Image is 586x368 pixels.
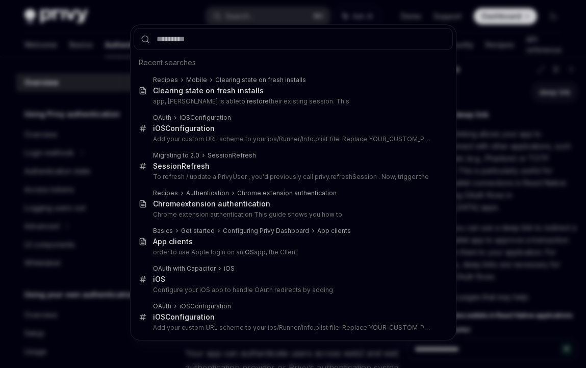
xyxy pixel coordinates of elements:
div: Configuring Privy Dashboard [223,227,309,235]
b: iOS [243,248,254,256]
p: Add your custom URL scheme to your ios/Runner/Info.plist file: Replace YOUR_CUSTOM_PRIVY_OAUTH_SCHE [153,324,431,332]
div: Mobile [186,76,207,84]
b: to restore [239,97,269,105]
b: iOS [153,275,165,283]
div: Basics [153,227,173,235]
div: App clients [317,227,351,235]
p: app, [PERSON_NAME] is able their existing session. This [153,97,431,106]
b: iOS [224,265,235,272]
div: Migrating to 2.0 [153,151,199,160]
b: iOS [180,302,190,310]
div: App clients [153,237,193,246]
div: Chrome extension authentication [237,189,337,197]
div: Authentication [186,189,229,197]
p: Chrome extension authentication This guide shows you how to [153,211,431,219]
b: Session [208,151,232,159]
div: Recipes [153,189,178,197]
p: Add your custom URL scheme to your ios/Runner/Info.plist file: Replace YOUR_CUSTOM_PRIVY_OAUTH_SCHE [153,135,431,143]
span: Recent searches [139,58,196,68]
b: Session [153,162,182,170]
b: Chrome [153,199,181,208]
p: To refresh / update a PrivyUser , you'd previously call privy.refreshSession . Now, trigger the [153,173,431,181]
p: order to use Apple login on an app, the Client [153,248,431,256]
div: Configuration [153,124,215,133]
div: Refresh [153,162,210,171]
div: OAuth [153,114,171,122]
div: OAuth with Capacitor [153,265,216,273]
b: iOS [180,114,190,121]
b: iOS [153,312,165,321]
div: Configuration [180,114,231,122]
p: Configure your iOS app to handle OAuth redirects by adding [153,286,431,294]
div: Recipes [153,76,178,84]
div: Get started [181,227,215,235]
div: OAuth [153,302,171,310]
div: Configuration [153,312,215,322]
div: Clearing state on fresh installs [215,76,306,84]
div: extension authentication [153,199,270,208]
div: Clearing state on fresh installs [153,86,264,95]
div: Refresh [208,151,256,160]
div: Configuration [180,302,231,310]
b: iOS [153,124,165,133]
